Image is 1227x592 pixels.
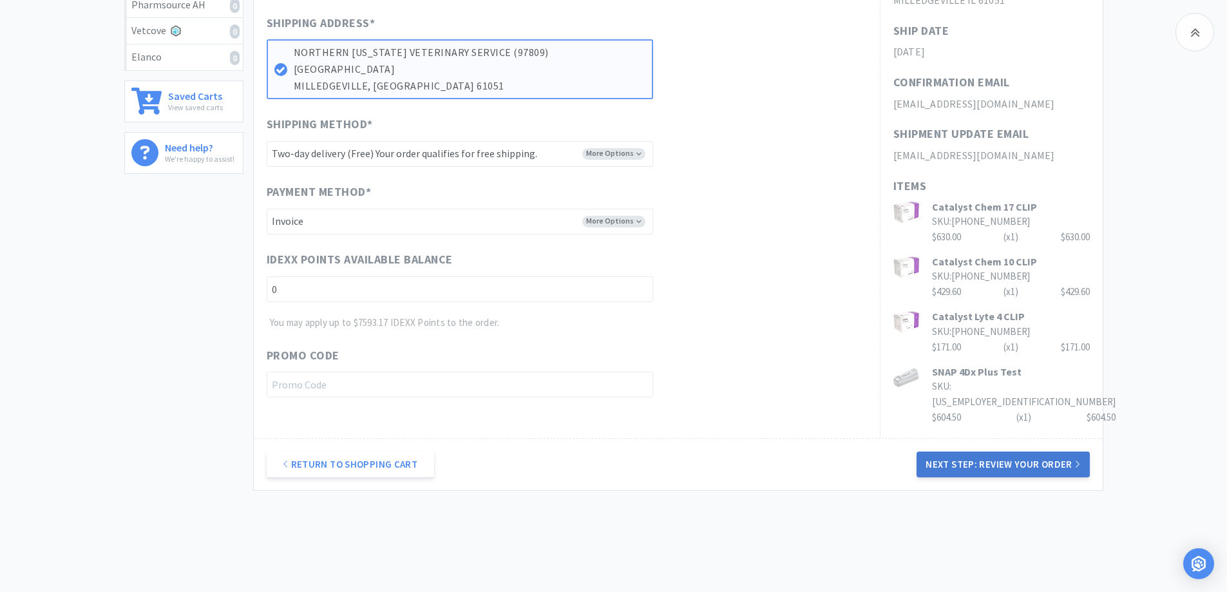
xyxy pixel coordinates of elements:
[932,325,1030,338] span: SKU: [PHONE_NUMBER]
[932,380,1116,408] span: SKU: [US_EMPLOYER_IDENTIFICATION_NUMBER]
[1183,548,1214,579] div: Open Intercom Messenger
[1061,229,1090,245] div: $630.00
[893,365,919,390] img: 85c0710ae080418bafc854db1d250bbe_496547.png
[267,14,376,33] span: Shipping Address *
[932,309,1090,323] h3: Catalyst Lyte 4 CLIP
[893,200,919,225] img: 2cadb1eb9dcc4f32aa0f6c8be2f12cf0_174985.png
[893,96,1090,113] h2: [EMAIL_ADDRESS][DOMAIN_NAME]
[932,410,1116,425] div: $604.50
[165,153,234,165] p: We're happy to assist!
[125,18,243,44] a: Vetcove0
[294,61,645,78] p: [GEOGRAPHIC_DATA]
[932,200,1090,214] h3: Catalyst Chem 17 CLIP
[893,309,919,335] img: 913511550ccb4a17b8adc2fdb56e89a3_175549.png
[267,347,339,365] span: Promo Code
[1016,410,1031,425] div: (x 1 )
[1003,229,1018,245] div: (x 1 )
[932,254,1090,269] h3: Catalyst Chem 10 CLIP
[1003,284,1018,300] div: (x 1 )
[893,148,1090,164] h2: [EMAIL_ADDRESS][DOMAIN_NAME]
[270,315,653,330] p: You may apply up to $7593.17 IDEXX Points to the order.
[1061,284,1090,300] div: $429.60
[1061,339,1090,355] div: $171.00
[131,49,236,66] div: Elanco
[893,73,1010,92] h1: Confirmation Email
[932,365,1116,379] h3: SNAP 4Dx Plus Test
[267,251,453,269] span: IDEXX Points available balance
[932,270,1030,282] span: SKU: [PHONE_NUMBER]
[932,339,1090,355] div: $171.00
[932,284,1090,300] div: $429.60
[230,51,240,65] i: 0
[893,254,919,280] img: 64c71f5dfc9744d382696867a98dfc87_175106.png
[917,452,1089,477] button: Next Step: Review Your Order
[1003,339,1018,355] div: (x 1 )
[893,44,1090,61] h2: [DATE]
[168,88,223,101] h6: Saved Carts
[893,125,1029,144] h1: Shipment Update Email
[893,177,1090,196] h1: Items
[267,276,653,302] input: IDEXX Points
[267,115,373,134] span: Shipping Method *
[168,101,223,113] p: View saved carts
[294,78,645,95] p: MILLEDGEVILLE, [GEOGRAPHIC_DATA] 61051
[230,24,240,39] i: 0
[932,215,1030,227] span: SKU: [PHONE_NUMBER]
[267,372,653,397] input: Promo Code
[267,452,434,477] a: Return to Shopping Cart
[267,183,372,202] span: Payment Method *
[932,229,1090,245] div: $630.00
[1087,410,1116,425] div: $604.50
[294,44,645,61] p: NORTHERN [US_STATE] VETERINARY SERVICE (97809)
[125,44,243,70] a: Elanco0
[165,139,234,153] h6: Need help?
[893,22,949,41] h1: Ship Date
[124,81,243,122] a: Saved CartsView saved carts
[131,23,236,39] div: Vetcove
